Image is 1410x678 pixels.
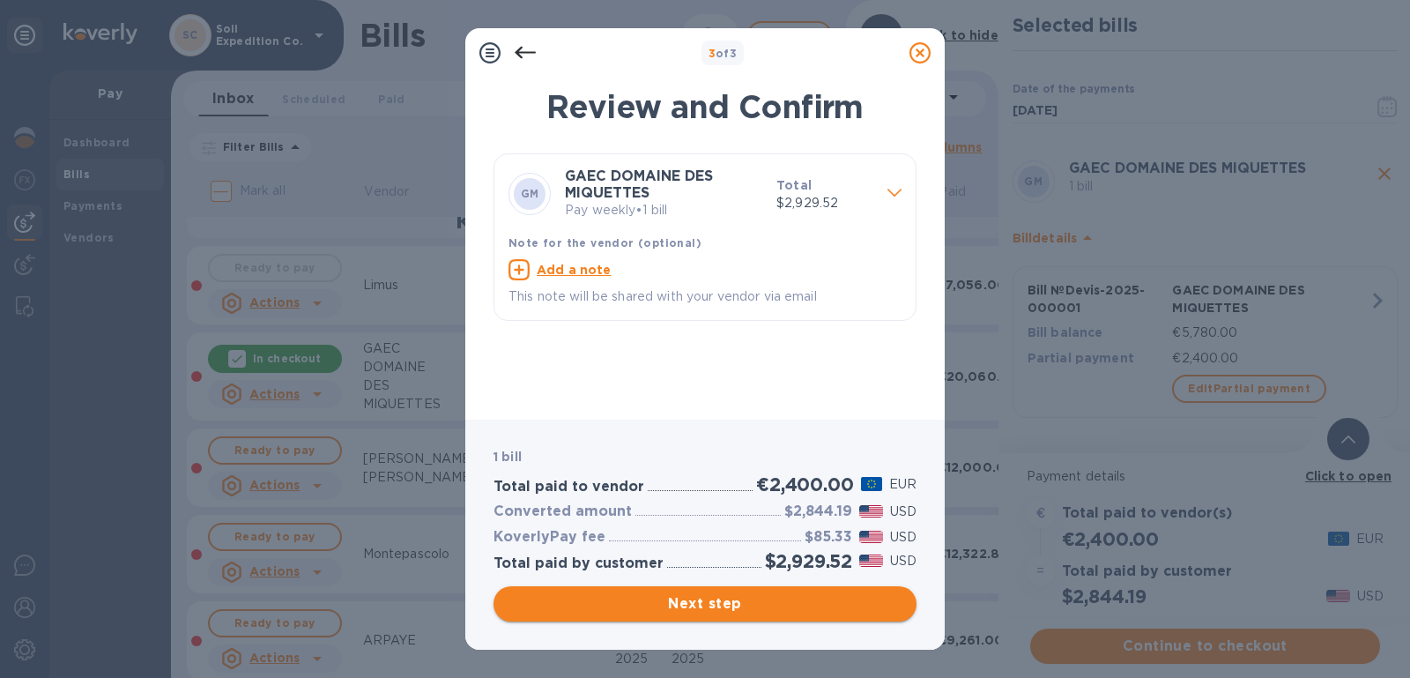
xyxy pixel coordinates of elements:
[890,552,916,570] p: USD
[765,550,852,572] h2: $2,929.52
[493,529,605,546] h3: KoverlyPay fee
[890,528,916,547] p: USD
[493,555,664,572] h3: Total paid by customer
[565,201,762,220] p: Pay weekly • 1 bill
[756,473,853,495] h2: €2,400.00
[776,178,812,192] b: Total
[565,168,713,201] b: GAEC DOMAINE DES MIQUETTES
[508,168,902,306] div: GMGAEC DOMAINE DES MIQUETTESPay weekly•1 billTotal$2,929.52Note for the vendor (optional)Add a no...
[859,531,883,543] img: USD
[709,47,738,60] b: of 3
[537,263,612,277] u: Add a note
[890,503,916,521] p: USD
[709,47,716,60] span: 3
[805,529,852,546] h3: $85.33
[493,450,522,464] b: 1 bill
[508,236,701,250] b: Note for the vendor (optional)
[493,503,632,520] h3: Converted amount
[859,505,883,518] img: USD
[889,475,916,494] p: EUR
[493,586,916,622] button: Next step
[493,479,644,495] h3: Total paid to vendor
[784,503,852,520] h3: $2,844.19
[493,88,916,125] h1: Review and Confirm
[508,287,902,306] p: This note will be shared with your vendor via email
[859,555,883,567] img: USD
[508,593,902,615] span: Next step
[521,187,539,200] b: GM
[776,194,873,212] p: $2,929.52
